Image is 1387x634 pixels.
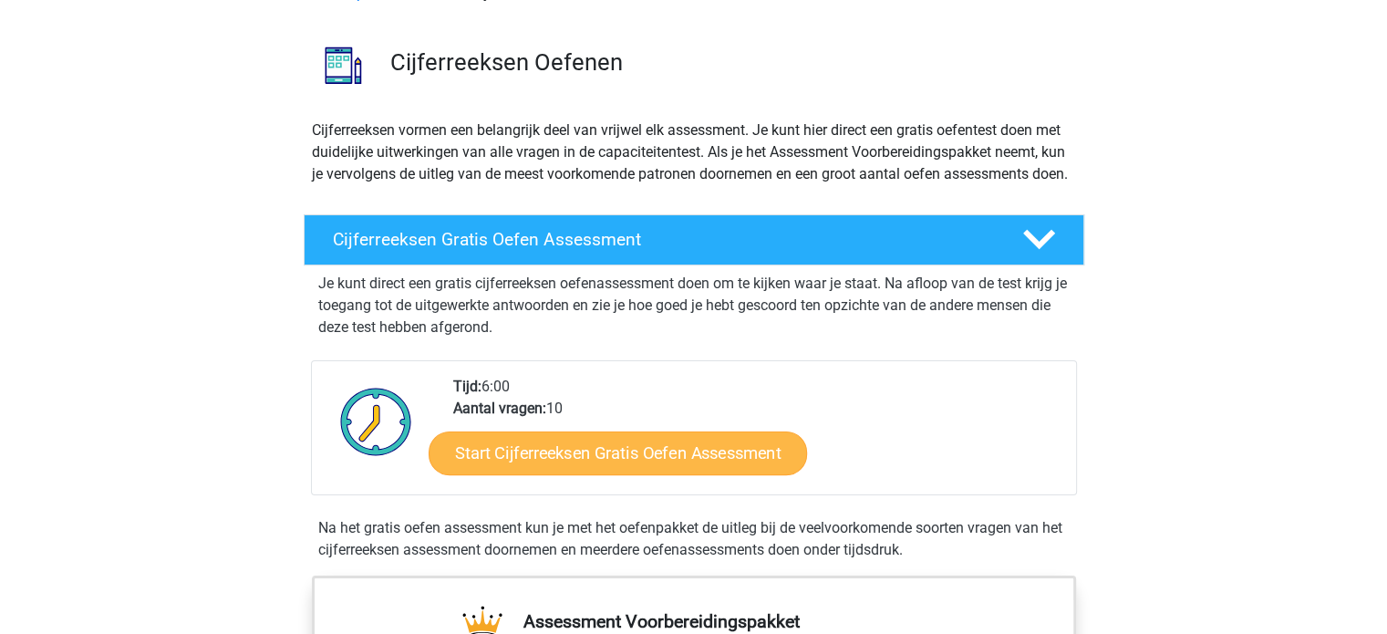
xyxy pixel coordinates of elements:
img: Klok [330,376,422,467]
p: Je kunt direct een gratis cijferreeksen oefenassessment doen om te kijken waar je staat. Na afloo... [318,273,1070,338]
b: Aantal vragen: [453,400,546,417]
img: cijferreeksen [305,26,382,104]
div: Na het gratis oefen assessment kun je met het oefenpakket de uitleg bij de veelvoorkomende soorte... [311,517,1077,561]
h3: Cijferreeksen Oefenen [390,48,1070,77]
p: Cijferreeksen vormen een belangrijk deel van vrijwel elk assessment. Je kunt hier direct een grat... [312,120,1076,185]
a: Start Cijferreeksen Gratis Oefen Assessment [429,431,807,474]
b: Tijd: [453,378,481,395]
div: 6:00 10 [440,376,1075,494]
h4: Cijferreeksen Gratis Oefen Assessment [333,229,993,250]
a: Cijferreeksen Gratis Oefen Assessment [296,214,1092,265]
